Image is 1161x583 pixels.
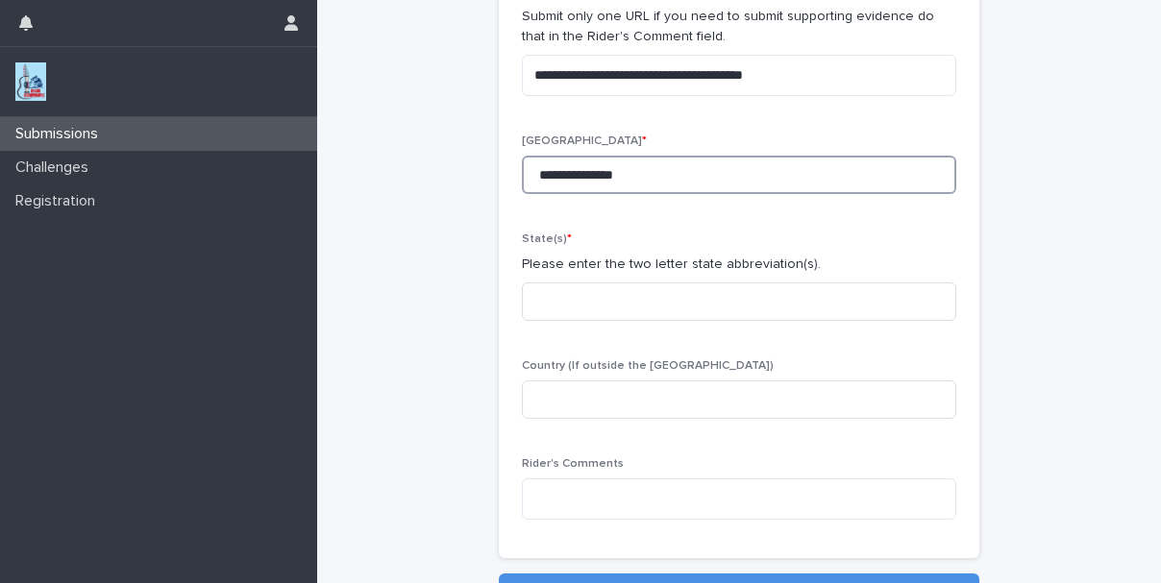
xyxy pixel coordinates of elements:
span: [GEOGRAPHIC_DATA] [522,135,647,147]
p: Challenges [8,158,104,177]
span: State(s) [522,233,572,245]
p: Submit only one URL if you need to submit supporting evidence do that in the Rider's Comment field. [522,7,956,47]
span: Country (If outside the [GEOGRAPHIC_DATA]) [522,360,774,372]
span: Rider's Comments [522,458,624,470]
p: Please enter the two letter state abbreviation(s). [522,255,956,275]
p: Submissions [8,125,113,143]
img: jxsLJbdS1eYBI7rVAS4p [15,62,46,101]
p: Registration [8,192,111,210]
